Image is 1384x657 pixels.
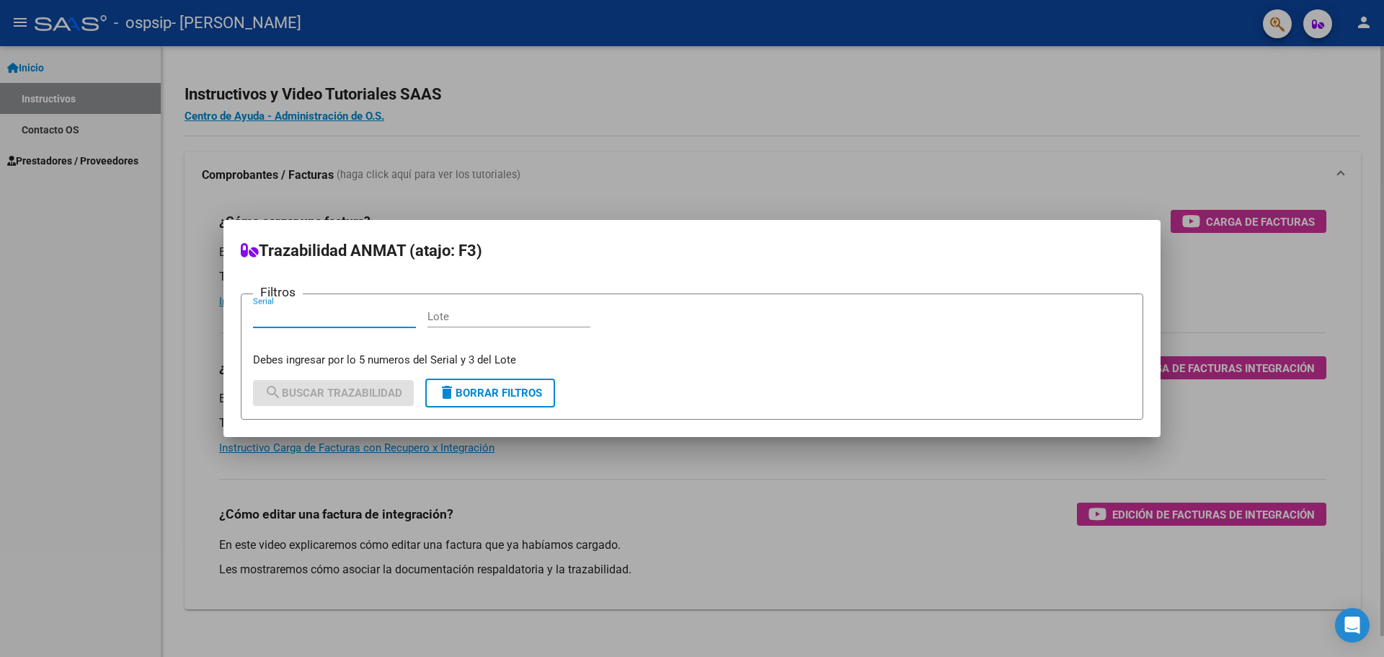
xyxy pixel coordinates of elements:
p: Debes ingresar por lo 5 numeros del Serial y 3 del Lote [253,352,1131,369]
h2: Trazabilidad ANMAT (atajo: F3) [241,237,1143,265]
mat-icon: search [265,384,282,401]
button: Borrar Filtros [425,379,555,407]
span: Buscar Trazabilidad [265,387,402,400]
span: Borrar Filtros [438,387,542,400]
div: Open Intercom Messenger [1335,608,1370,643]
mat-icon: delete [438,384,456,401]
button: Buscar Trazabilidad [253,380,414,406]
h3: Filtros [253,283,303,301]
